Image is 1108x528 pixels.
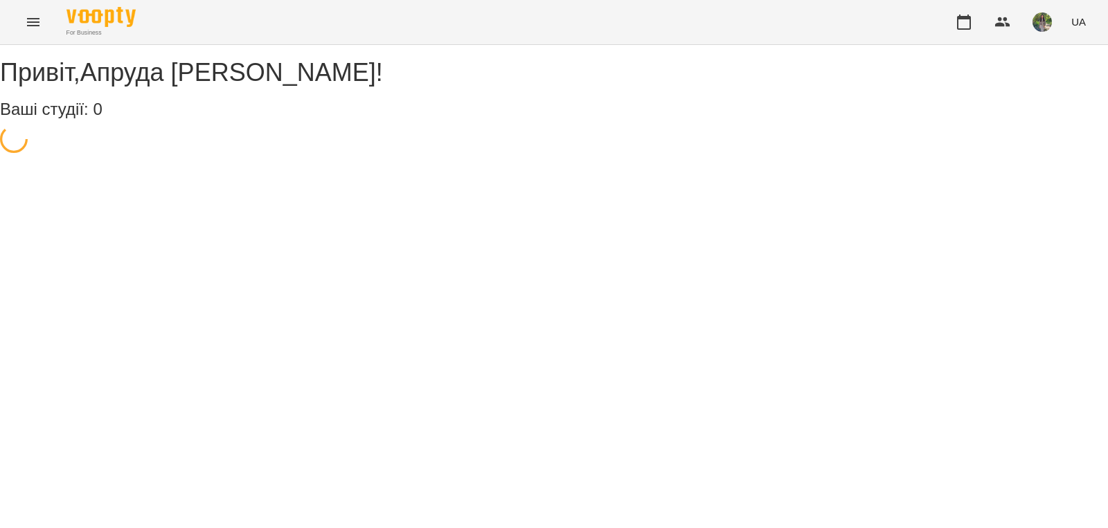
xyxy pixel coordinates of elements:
img: 82b6375e9aa1348183c3d715e536a179.jpg [1033,12,1052,32]
span: UA [1071,15,1086,29]
span: 0 [93,100,102,118]
span: For Business [66,28,136,37]
button: UA [1066,9,1091,35]
img: Voopty Logo [66,7,136,27]
button: Menu [17,6,50,39]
